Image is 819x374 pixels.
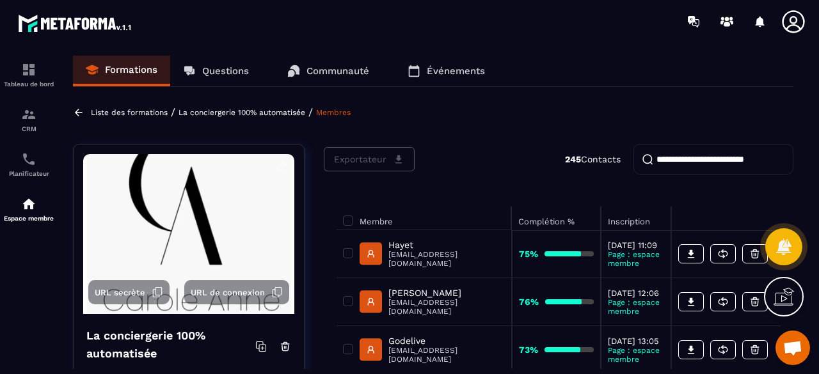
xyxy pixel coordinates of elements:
button: URL secrète [88,280,170,304]
img: scheduler [21,152,36,167]
p: [EMAIL_ADDRESS][DOMAIN_NAME] [388,298,505,316]
h4: La conciergerie 100% automatisée [86,327,255,362]
p: [PERSON_NAME] [388,288,505,298]
a: Événements [395,56,498,86]
p: Questions [202,65,249,77]
a: [PERSON_NAME][EMAIL_ADDRESS][DOMAIN_NAME] [360,288,505,316]
img: formation [21,62,36,77]
p: [DATE] 12:06 [608,288,664,298]
a: schedulerschedulerPlanificateur [3,142,54,187]
p: [DATE] 13:05 [608,336,664,346]
p: Planificateur [3,170,54,177]
a: Godelive[EMAIL_ADDRESS][DOMAIN_NAME] [360,336,505,364]
p: CRM [3,125,54,132]
span: URL secrète [95,288,145,297]
p: Page : espace membre [608,250,664,268]
th: Complétion % [512,206,601,230]
th: Membre [337,206,512,230]
p: Formations [105,64,157,75]
strong: 76% [519,297,539,307]
strong: 73% [519,345,538,355]
a: Communauté [274,56,382,86]
a: Questions [170,56,262,86]
a: formationformationCRM [3,97,54,142]
strong: 75% [519,249,538,259]
p: [EMAIL_ADDRESS][DOMAIN_NAME] [388,346,505,364]
img: automations [21,196,36,212]
a: La conciergerie 100% automatisée [179,108,305,117]
strong: 245 [565,154,581,164]
a: Formations [73,56,170,86]
img: formation [21,107,36,122]
span: URL de connexion [191,288,265,297]
p: Hayet [388,240,505,250]
p: Page : espace membre [608,346,664,364]
button: URL de connexion [184,280,289,304]
p: [EMAIL_ADDRESS][DOMAIN_NAME] [388,250,505,268]
img: logo [18,12,133,35]
a: automationsautomationsEspace membre [3,187,54,231]
img: background [83,154,294,314]
p: Espace membre [3,215,54,222]
p: Communauté [306,65,369,77]
p: Tableau de bord [3,81,54,88]
a: formationformationTableau de bord [3,52,54,97]
span: / [308,106,313,118]
a: Ouvrir le chat [775,331,810,365]
p: Godelive [388,336,505,346]
a: Liste des formations [91,108,168,117]
p: Page : espace membre [608,298,664,316]
p: Événements [427,65,485,77]
span: / [171,106,175,118]
p: [DATE] 11:09 [608,240,664,250]
p: Contacts [565,154,621,164]
a: Hayet[EMAIL_ADDRESS][DOMAIN_NAME] [360,240,505,268]
a: Membres [316,108,351,117]
th: Inscription [601,206,671,230]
